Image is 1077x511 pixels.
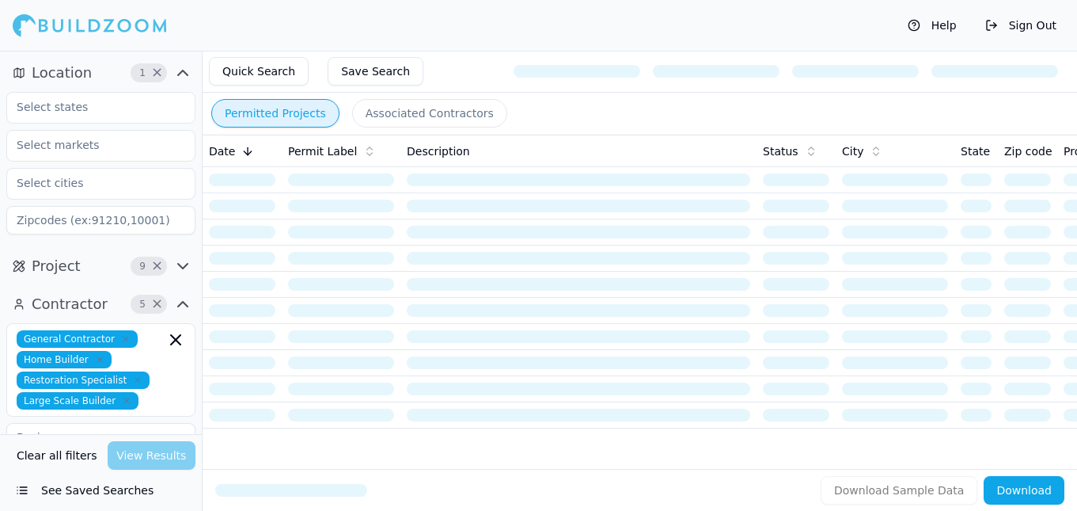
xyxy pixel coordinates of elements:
[6,206,195,235] input: Zipcodes (ex:91210,10001)
[209,143,235,159] span: Date
[6,423,195,452] input: Business name
[6,254,195,279] button: Project9Clear Project filters
[13,441,101,470] button: Clear all filters
[17,392,138,410] span: Large Scale Builder
[32,293,108,315] span: Contractor
[151,69,163,77] span: Clear Location filters
[842,143,863,159] span: City
[135,258,150,274] span: 9
[209,57,309,86] button: Quick Search
[1004,143,1052,159] span: Zip code
[17,372,150,389] span: Restoration Specialist
[7,93,175,121] input: Select states
[17,330,138,348] span: General Contractor
[352,99,507,128] button: Associated Contractors
[151,262,163,270] span: Clear Project filters
[407,143,470,159] span: Description
[7,131,175,159] input: Select markets
[135,296,150,312] span: 5
[6,60,195,86] button: Location1Clear Location filters
[32,62,92,84] span: Location
[288,143,357,159] span: Permit Label
[17,351,112,368] span: Home Builder
[211,99,339,128] button: Permitted Projects
[900,13,965,38] button: Help
[135,65,150,81] span: 1
[7,169,175,197] input: Select cities
[763,143,798,159] span: Status
[984,476,1064,505] button: Download
[961,143,990,159] span: State
[151,300,163,308] span: Clear Contractor filters
[6,292,195,317] button: Contractor5Clear Contractor filters
[32,255,81,277] span: Project
[328,57,423,86] button: Save Search
[977,13,1064,38] button: Sign Out
[6,476,195,505] button: See Saved Searches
